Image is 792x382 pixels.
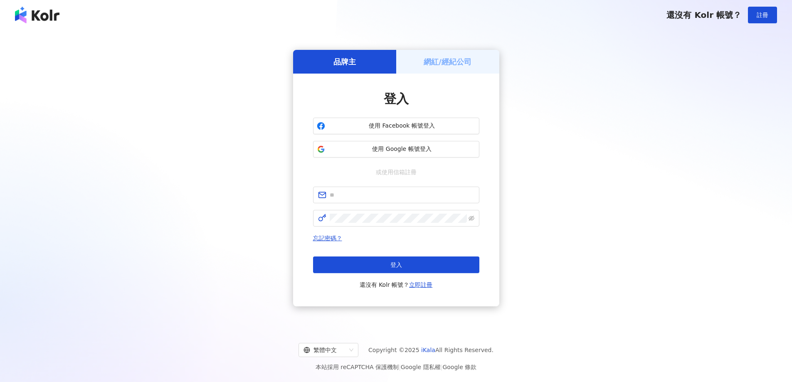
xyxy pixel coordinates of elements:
[313,256,479,273] button: 登入
[666,10,741,20] span: 還沒有 Kolr 帳號？
[441,364,443,370] span: |
[368,345,493,355] span: Copyright © 2025 All Rights Reserved.
[316,362,476,372] span: 本站採用 reCAPTCHA 保護機制
[442,364,476,370] a: Google 條款
[360,280,433,290] span: 還沒有 Kolr 帳號？
[15,7,59,23] img: logo
[313,118,479,134] button: 使用 Facebook 帳號登入
[313,141,479,158] button: 使用 Google 帳號登入
[401,364,441,370] a: Google 隱私權
[390,261,402,268] span: 登入
[328,145,476,153] span: 使用 Google 帳號登入
[333,57,356,67] h5: 品牌主
[409,281,432,288] a: 立即註冊
[370,168,422,177] span: 或使用信箱註冊
[757,12,768,18] span: 註冊
[328,122,476,130] span: 使用 Facebook 帳號登入
[399,364,401,370] span: |
[303,343,346,357] div: 繁體中文
[313,235,342,242] a: 忘記密碼？
[421,347,435,353] a: iKala
[424,57,471,67] h5: 網紅/經紀公司
[384,91,409,106] span: 登入
[748,7,777,23] button: 註冊
[469,215,474,221] span: eye-invisible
